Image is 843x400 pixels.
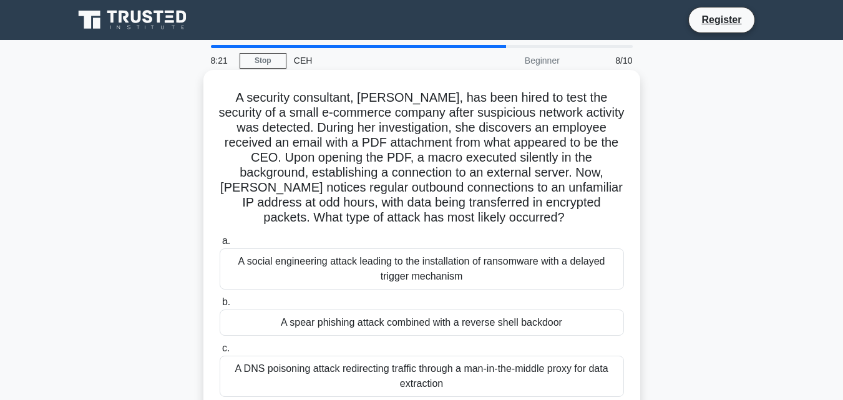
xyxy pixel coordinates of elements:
div: A social engineering attack leading to the installation of ransomware with a delayed trigger mech... [220,248,624,290]
div: A spear phishing attack combined with a reverse shell backdoor [220,310,624,336]
span: c. [222,343,230,353]
h5: A security consultant, [PERSON_NAME], has been hired to test the security of a small e-commerce c... [218,90,625,226]
a: Stop [240,53,286,69]
div: 8:21 [203,48,240,73]
div: 8/10 [567,48,640,73]
span: b. [222,296,230,307]
a: Register [694,12,749,27]
span: a. [222,235,230,246]
div: A DNS poisoning attack redirecting traffic through a man-in-the-middle proxy for data extraction [220,356,624,397]
div: Beginner [458,48,567,73]
div: CEH [286,48,458,73]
